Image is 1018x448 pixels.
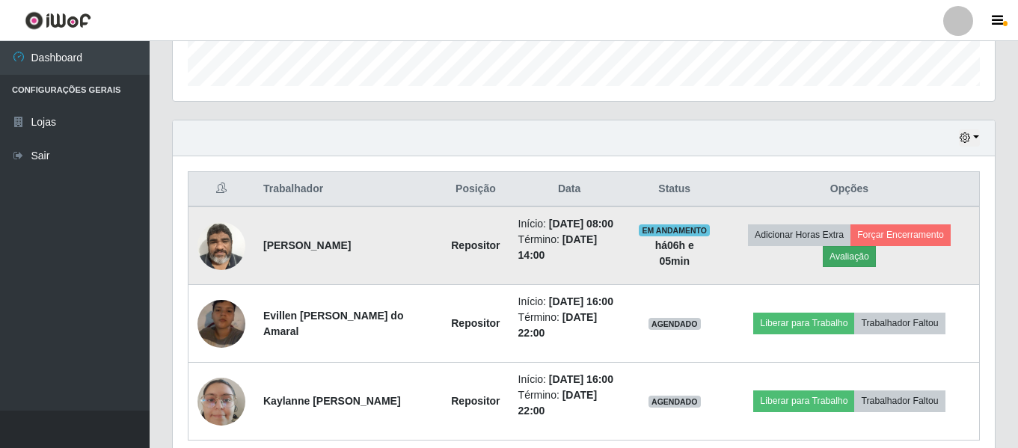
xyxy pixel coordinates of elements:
[720,172,980,207] th: Opções
[854,313,945,334] button: Trabalhador Faltou
[753,313,854,334] button: Liberar para Trabalho
[648,396,701,408] span: AGENDADO
[518,294,621,310] li: Início:
[451,317,500,329] strong: Repositor
[197,281,245,366] img: 1751338751212.jpeg
[549,218,613,230] time: [DATE] 08:00
[549,373,613,385] time: [DATE] 16:00
[748,224,850,245] button: Adicionar Horas Extra
[518,216,621,232] li: Início:
[655,239,694,267] strong: há 06 h e 05 min
[630,172,720,207] th: Status
[263,395,401,407] strong: Kaylanne [PERSON_NAME]
[753,390,854,411] button: Liberar para Trabalho
[451,395,500,407] strong: Repositor
[854,390,945,411] button: Trabalhador Faltou
[850,224,951,245] button: Forçar Encerramento
[197,214,245,277] img: 1625107347864.jpeg
[442,172,509,207] th: Posição
[518,372,621,387] li: Início:
[823,246,876,267] button: Avaliação
[263,239,351,251] strong: [PERSON_NAME]
[549,295,613,307] time: [DATE] 16:00
[263,310,403,337] strong: Evillen [PERSON_NAME] do Amaral
[518,387,621,419] li: Término:
[639,224,710,236] span: EM ANDAMENTO
[197,369,245,433] img: 1752832224779.jpeg
[518,232,621,263] li: Término:
[518,310,621,341] li: Término:
[25,11,91,30] img: CoreUI Logo
[254,172,442,207] th: Trabalhador
[451,239,500,251] strong: Repositor
[509,172,630,207] th: Data
[648,318,701,330] span: AGENDADO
